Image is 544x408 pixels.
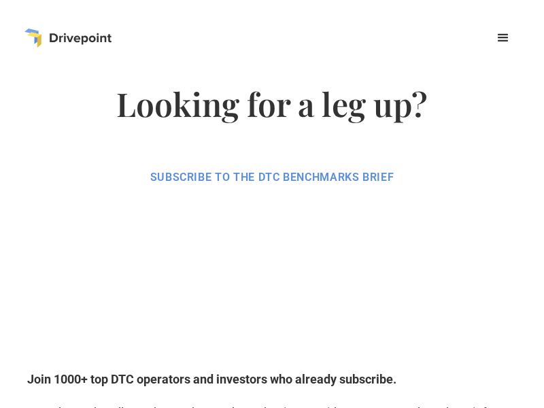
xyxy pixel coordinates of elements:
[24,29,112,48] a: home
[27,171,517,184] div: Subscribe to the DTC Benchmarks Brief
[90,201,455,320] iframe: Form 0
[27,87,517,120] h1: Looking for a leg up?
[487,22,520,54] div: menu
[27,372,396,386] strong: Join 1000+ top DTC operators and investors who already subscribe.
